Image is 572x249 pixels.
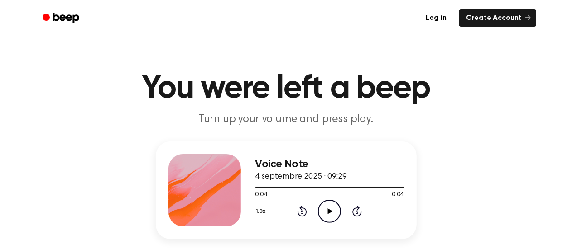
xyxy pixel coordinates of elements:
a: Create Account [459,9,536,27]
span: 0:04 [392,190,404,200]
h1: You were left a beep [54,72,518,105]
h3: Voice Note [255,158,404,170]
span: 4 septembre 2025 · 09:29 [255,173,347,181]
a: Beep [36,9,87,27]
button: 1.0x [255,204,269,219]
p: Turn up your volume and press play. [112,112,460,127]
a: Log in [419,9,454,27]
span: 0:04 [255,190,267,200]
